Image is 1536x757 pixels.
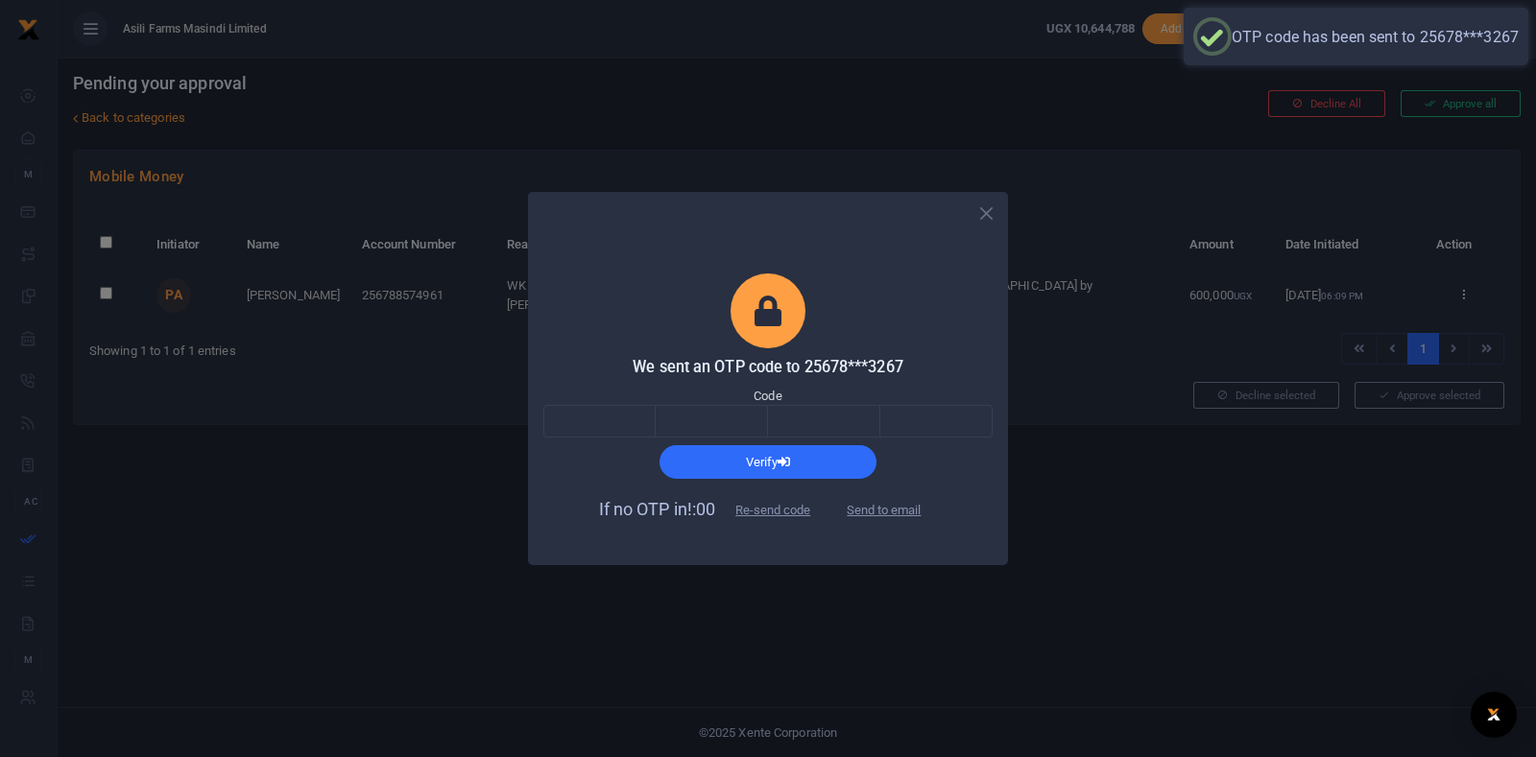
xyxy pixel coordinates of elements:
[599,499,828,519] span: If no OTP in
[543,358,993,377] h5: We sent an OTP code to 25678***3267
[1471,692,1517,738] div: Open Intercom Messenger
[660,445,876,478] button: Verify
[687,499,715,519] span: !:00
[972,200,1000,227] button: Close
[754,387,781,406] label: Code
[1232,28,1519,46] div: OTP code has been sent to 25678***3267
